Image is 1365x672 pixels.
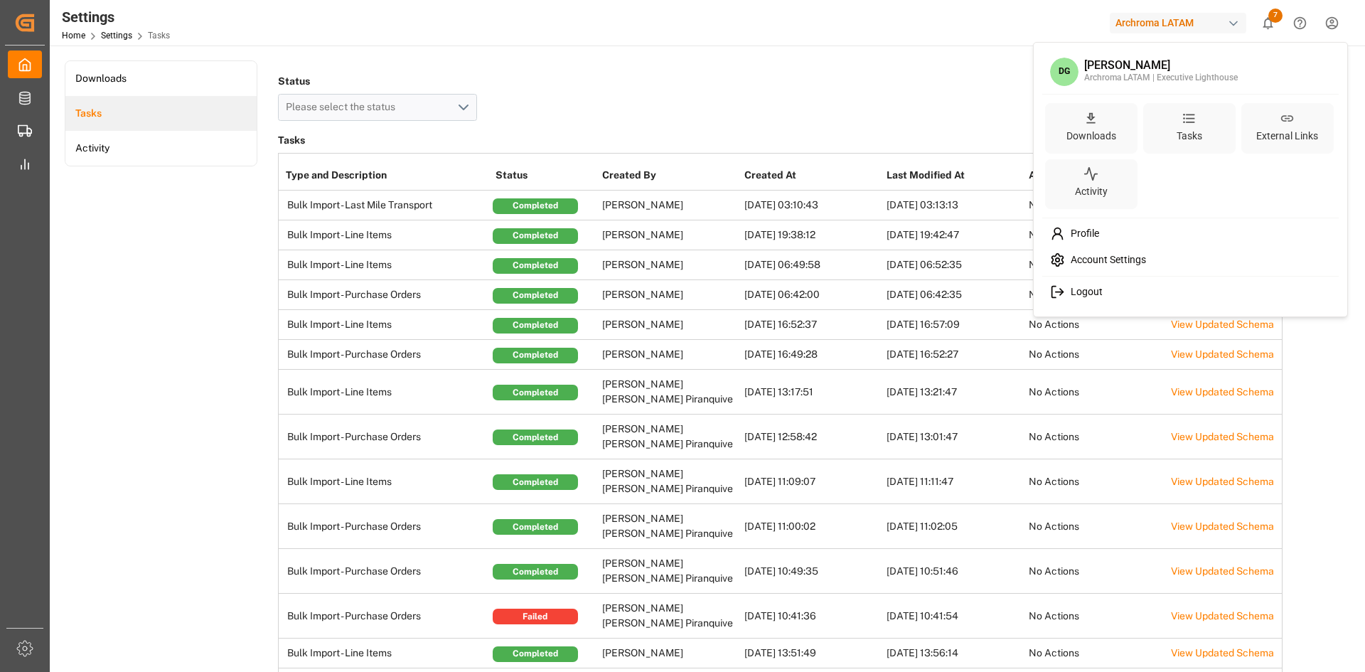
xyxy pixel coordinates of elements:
div: External Links [1253,126,1321,146]
span: DG [1050,58,1078,86]
span: Profile [1065,228,1099,240]
div: [PERSON_NAME] [1084,59,1238,72]
div: Downloads [1064,126,1119,146]
span: Account Settings [1065,254,1146,267]
div: Activity [1072,181,1110,202]
div: Tasks [1174,126,1205,146]
span: Logout [1065,286,1103,299]
div: Archroma LATAM | Executive Lighthouse [1084,72,1238,85]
